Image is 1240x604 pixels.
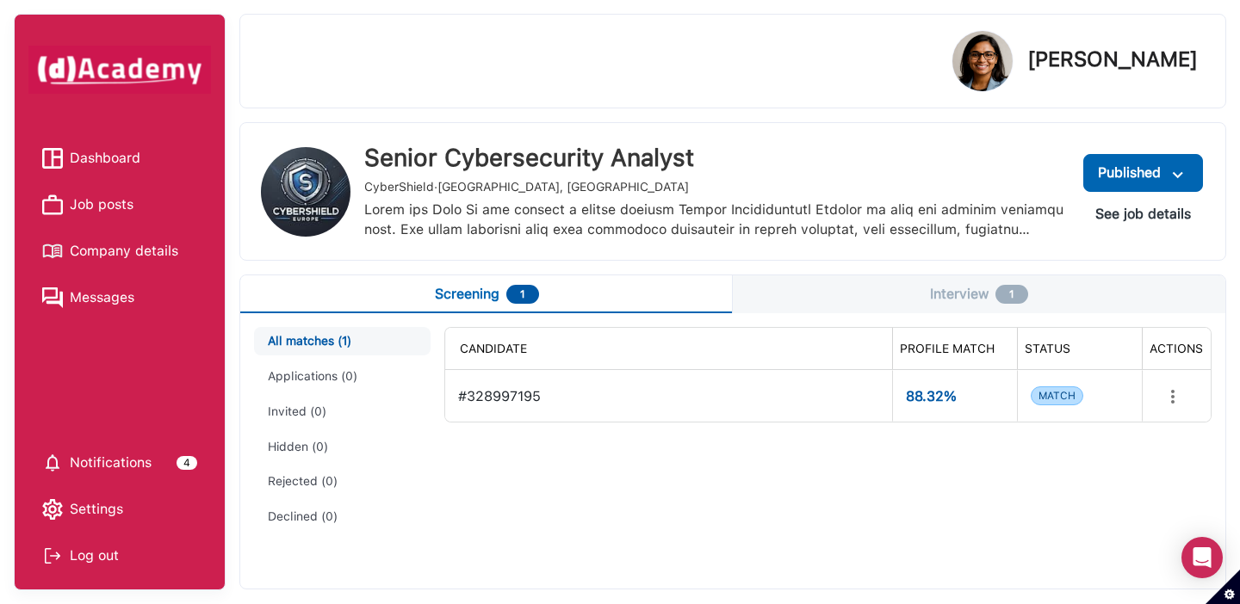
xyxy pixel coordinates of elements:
[70,192,133,218] span: Job posts
[1206,570,1240,604] button: Set cookie preferences
[1098,161,1188,185] div: Published
[70,496,123,522] span: Settings
[1082,199,1205,230] button: See job details
[506,285,539,304] div: 1
[42,285,197,311] a: Messages iconMessages
[1156,379,1190,414] button: more
[460,342,527,355] span: CANDIDATE
[906,388,1003,404] span: 88.32%
[458,378,878,414] div: #328997195
[42,453,63,473] img: setting
[1083,154,1203,192] button: Publishedmenu
[900,342,995,355] span: PROFILE MATCH
[42,545,63,566] img: Log out
[42,148,63,169] img: Dashboard icon
[42,543,197,569] div: Log out
[364,144,1068,173] div: Senior Cybersecurity Analyst
[70,285,134,311] span: Messages
[1025,342,1070,355] span: STATUS
[70,238,178,264] span: Company details
[42,192,197,218] a: Job posts iconJob posts
[261,147,350,237] img: job-image
[254,433,431,461] button: Hidden (0)
[177,456,197,470] div: 4
[70,450,152,476] span: Notifications
[1168,164,1188,186] img: menu
[1031,386,1083,405] span: MATCH
[995,285,1028,304] div: 1
[733,275,1225,313] button: Interview1
[254,502,431,531] button: Declined (0)
[42,194,63,215] img: Job posts icon
[364,180,1068,194] div: CyberShield · [GEOGRAPHIC_DATA], [GEOGRAPHIC_DATA]
[1027,49,1198,70] p: [PERSON_NAME]
[364,200,1068,239] div: Lorem ips Dolo Si ame consect a elitse doeiusm Tempor Incididuntutl Etdolor ma aliq eni adminim v...
[42,145,197,171] a: Dashboard iconDashboard
[70,145,140,171] span: Dashboard
[42,499,63,520] img: setting
[254,467,431,496] button: Rejected (0)
[1181,537,1223,578] div: Open Intercom Messenger
[952,31,1013,91] img: Profile
[254,398,431,426] button: Invited (0)
[42,241,63,262] img: Company details icon
[254,327,431,355] button: All matches (1)
[28,46,211,94] img: dAcademy
[240,275,733,313] button: Screening1
[42,238,197,264] a: Company details iconCompany details
[1150,342,1203,355] span: ACTIONS
[42,287,63,308] img: Messages icon
[254,362,431,391] button: Applications (0)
